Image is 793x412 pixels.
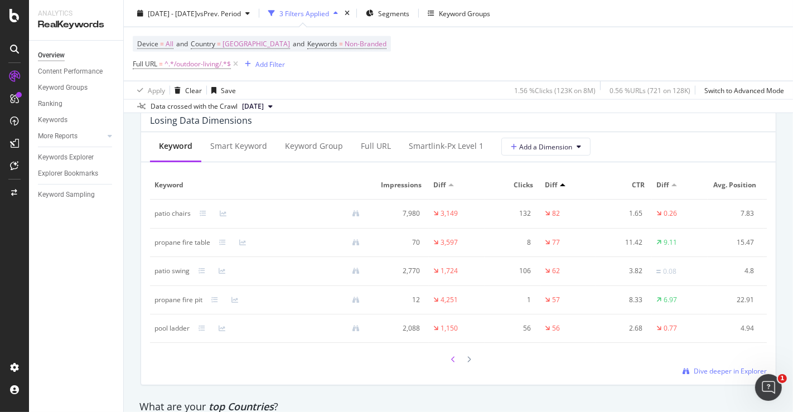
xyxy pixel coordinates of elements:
[339,39,343,49] span: =
[38,82,115,94] a: Keyword Groups
[378,295,420,305] div: 12
[552,295,560,305] div: 57
[755,374,782,401] iframe: Intercom live chat
[159,59,163,69] span: =
[133,4,254,22] button: [DATE] - [DATE]vsPrev. Period
[148,8,197,18] span: [DATE] - [DATE]
[664,237,677,248] div: 9.11
[38,50,65,61] div: Overview
[133,81,165,99] button: Apply
[159,140,192,152] div: Keyword
[154,266,190,276] div: patio swing
[217,39,221,49] span: =
[223,36,290,52] span: [GEOGRAPHIC_DATA]
[441,295,458,305] div: 4,251
[712,180,756,190] span: Avg. Position
[38,114,67,126] div: Keywords
[489,323,531,333] div: 56
[683,366,767,376] a: Dive deeper in Explorer
[656,180,669,190] span: Diff
[285,140,343,152] div: Keyword Group
[378,209,420,219] div: 7,980
[38,66,115,77] a: Content Performance
[423,4,495,22] button: Keyword Groups
[441,266,458,276] div: 1,724
[664,295,677,305] div: 6.97
[151,101,238,112] div: Data crossed with the Crawl
[441,237,458,248] div: 3,597
[712,237,755,248] div: 15.47
[514,85,596,95] div: 1.56 % Clicks ( 123K on 8M )
[378,180,422,190] span: Impressions
[154,180,366,190] span: Keyword
[38,98,115,110] a: Ranking
[501,138,591,156] button: Add a Dimension
[489,295,531,305] div: 1
[160,39,164,49] span: =
[38,189,95,201] div: Keyword Sampling
[378,8,409,18] span: Segments
[207,81,236,99] button: Save
[150,115,252,126] div: Losing Data Dimensions
[489,266,531,276] div: 106
[656,270,661,273] img: Equal
[610,85,690,95] div: 0.56 % URLs ( 721 on 128K )
[712,209,755,219] div: 7.83
[439,8,490,18] div: Keyword Groups
[342,8,352,19] div: times
[601,266,643,276] div: 3.82
[210,140,267,152] div: Smart Keyword
[170,81,202,99] button: Clear
[378,323,420,333] div: 2,088
[240,57,285,71] button: Add Filter
[378,237,420,248] div: 70
[38,9,114,18] div: Analytics
[664,209,677,219] div: 0.26
[700,81,784,99] button: Switch to Advanced Mode
[191,39,215,49] span: Country
[166,36,173,52] span: All
[38,152,94,163] div: Keywords Explorer
[242,101,264,112] span: 2025 Jul. 25th
[712,323,755,333] div: 4.94
[409,140,483,152] div: smartlink-px Level 1
[307,39,337,49] span: Keywords
[378,266,420,276] div: 2,770
[552,209,560,219] div: 82
[38,98,62,110] div: Ranking
[38,152,115,163] a: Keywords Explorer
[38,50,115,61] a: Overview
[552,266,560,276] div: 62
[165,56,231,72] span: ^.*/outdoor-living/.*$
[778,374,787,383] span: 1
[38,18,114,31] div: RealKeywords
[601,180,645,190] span: CTR
[489,209,531,219] div: 132
[664,323,677,333] div: 0.77
[601,209,643,219] div: 1.65
[545,180,557,190] span: Diff
[185,85,202,95] div: Clear
[38,168,98,180] div: Explorer Bookmarks
[38,130,78,142] div: More Reports
[511,142,572,152] span: Add a Dimension
[238,100,277,113] button: [DATE]
[38,189,115,201] a: Keyword Sampling
[176,39,188,49] span: and
[154,323,190,333] div: pool ladder
[221,85,236,95] div: Save
[712,266,755,276] div: 4.8
[694,366,767,376] span: Dive deeper in Explorer
[712,295,755,305] div: 22.91
[148,85,165,95] div: Apply
[154,237,210,248] div: propane fire table
[137,39,158,49] span: Device
[704,85,784,95] div: Switch to Advanced Mode
[38,82,88,94] div: Keyword Groups
[38,168,115,180] a: Explorer Bookmarks
[264,4,342,22] button: 3 Filters Applied
[663,266,676,277] div: 0.08
[552,323,560,333] div: 56
[601,237,643,248] div: 11.42
[38,66,103,77] div: Content Performance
